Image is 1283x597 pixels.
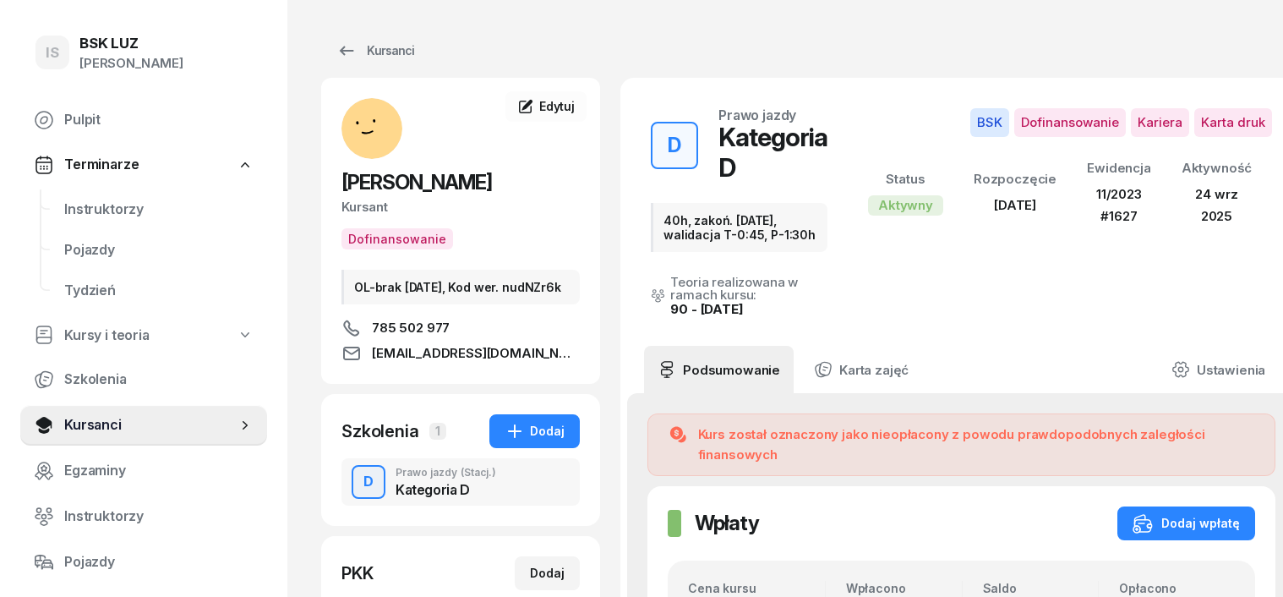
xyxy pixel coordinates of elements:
span: (Stacj.) [461,468,496,478]
div: Dodaj wpłatę [1133,513,1240,534]
span: Pojazdy [64,551,254,573]
div: Teoria realizowana w ramach kursu: [670,276,827,301]
div: OL-brak [DATE], Kod wer. nudNZr6k [341,270,580,304]
button: Dofinansowanie [341,228,453,249]
div: Prawo jazdy [396,468,496,478]
div: Wpłacono [846,581,962,595]
div: Kursanci [336,41,414,61]
div: 24 wrz 2025 [1182,183,1253,227]
div: Saldo [983,581,1099,595]
div: Dodaj [505,421,565,441]
span: [PERSON_NAME] [341,170,492,194]
a: Instruktorzy [20,496,267,537]
button: Dodaj wpłatę [1117,507,1255,540]
button: Dodaj [515,556,580,590]
span: Szkolenia [64,369,254,391]
span: Kursy i teoria [64,325,150,347]
a: Ustawienia [1158,346,1279,393]
div: Dodaj [530,563,565,583]
a: Pojazdy [20,542,267,583]
button: D [352,465,385,499]
a: Karta zajęć [800,346,922,393]
a: [EMAIL_ADDRESS][DOMAIN_NAME] [341,343,580,364]
span: Instruktorzy [64,506,254,528]
a: Egzaminy [20,451,267,491]
div: Kurs został oznaczony jako nieopłacony z powodu prawdopodobnych zaległości finansowych [698,424,1255,465]
a: Szkolenia [20,359,267,400]
span: Egzaminy [64,460,254,482]
span: [EMAIL_ADDRESS][DOMAIN_NAME] [372,343,580,364]
a: 90 - [DATE] [670,301,743,317]
button: DPrawo jazdy(Stacj.)Kategoria D [341,458,580,506]
a: Terminarze [20,145,267,184]
a: Kursanci [321,34,429,68]
div: D [357,468,380,496]
a: Edytuj [505,91,587,122]
div: Szkolenia [341,419,419,443]
div: Rozpoczęcie [974,168,1056,190]
a: 785 502 977 [341,318,580,338]
div: PKK [341,561,374,585]
button: Dodaj [489,414,580,448]
span: Pulpit [64,109,254,131]
a: Podsumowanie [644,346,794,393]
div: D [661,129,688,162]
h2: Wpłaty [695,510,759,537]
div: [PERSON_NAME] [79,52,183,74]
div: Ewidencja [1087,157,1151,179]
span: Tydzień [64,280,254,302]
span: 11/2023 #1627 [1096,186,1142,224]
div: Kursant [341,196,580,218]
div: BSK LUZ [79,36,183,51]
span: Karta druk [1194,108,1272,137]
div: Prawo jazdy [718,108,796,122]
span: Kursanci [64,414,237,436]
span: Pojazdy [64,239,254,261]
button: BSKDofinansowanieKarieraKarta druk [970,108,1272,137]
span: 785 502 977 [372,318,450,338]
a: Kursy i teoria [20,316,267,355]
div: 40h, zakoń. [DATE], walidacja T-0:45, P-1:30h [651,203,827,252]
span: Edytuj [539,99,575,113]
a: Kursanci [20,405,267,446]
div: Kategoria D [718,122,827,183]
span: Terminarze [64,154,139,176]
a: Pojazdy [51,230,267,271]
span: 1 [429,423,446,440]
div: Cena kursu [688,581,825,595]
div: Kategoria D [396,483,496,496]
a: Tydzień [51,271,267,311]
span: Dofinansowanie [1014,108,1126,137]
button: D [651,122,698,169]
span: Instruktorzy [64,199,254,221]
span: [DATE] [994,197,1036,213]
a: Pulpit [20,100,267,140]
div: Status [868,168,943,190]
span: IS [46,46,59,60]
span: Kariera [1131,108,1189,137]
div: Aktywny [868,195,943,216]
div: Opłacono [1119,581,1235,595]
a: Instruktorzy [51,189,267,230]
div: Aktywność [1182,157,1253,179]
span: BSK [970,108,1009,137]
